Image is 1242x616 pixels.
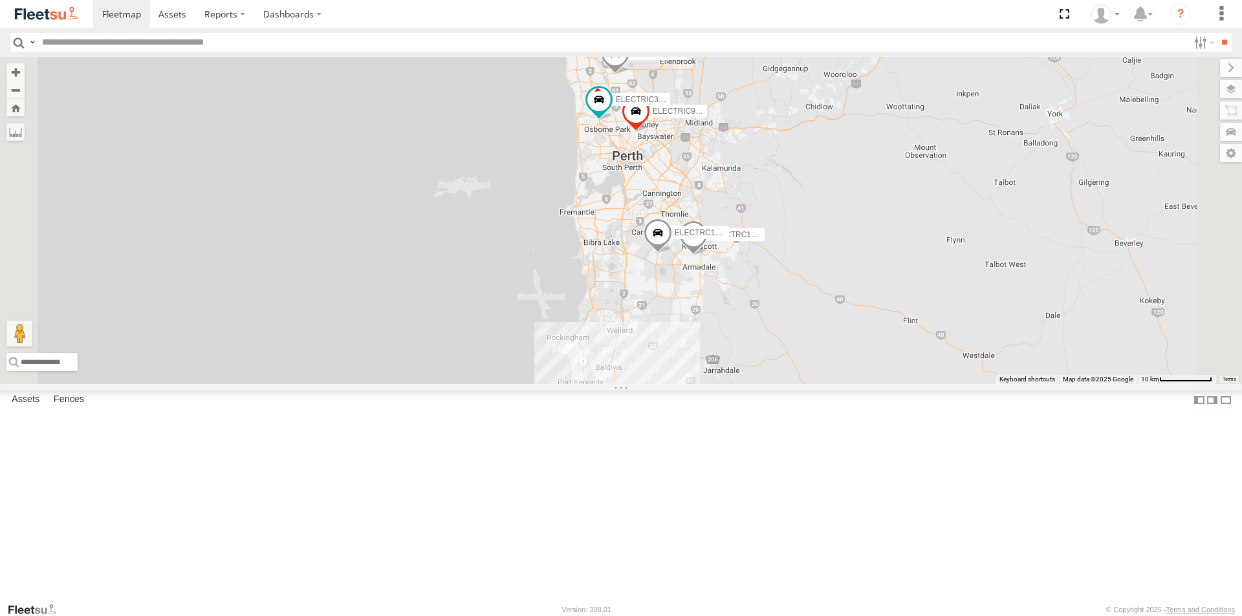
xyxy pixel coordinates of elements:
[7,603,67,616] a: Visit our Website
[1166,606,1235,613] a: Terms and Conditions
[6,321,32,346] button: Drag Pegman onto the map to open Street View
[1170,4,1191,25] i: ?
[1219,390,1232,409] label: Hide Summary Table
[675,228,790,237] span: ELECTRC12 - [PERSON_NAME]
[616,95,729,104] span: ELECTRIC3 - [PERSON_NAME]
[6,99,25,116] button: Zoom Home
[47,391,91,409] label: Fences
[1223,376,1236,381] a: Terms (opens in new tab)
[653,107,766,116] span: ELECTRIC9 - [PERSON_NAME]
[1137,375,1216,384] button: Map Scale: 10 km per 78 pixels
[1106,606,1235,613] div: © Copyright 2025 -
[562,606,611,613] div: Version: 308.01
[6,63,25,81] button: Zoom in
[710,230,783,239] span: ELECTRC14 - Spare
[1193,390,1206,409] label: Dock Summary Table to the Left
[5,391,46,409] label: Assets
[27,33,38,52] label: Search Query
[1087,5,1124,24] div: Wayne Betts
[1220,144,1242,162] label: Map Settings
[1206,390,1219,409] label: Dock Summary Table to the Right
[13,5,80,23] img: fleetsu-logo-horizontal.svg
[1189,33,1217,52] label: Search Filter Options
[6,81,25,99] button: Zoom out
[6,123,25,141] label: Measure
[999,375,1055,384] button: Keyboard shortcuts
[1063,376,1133,383] span: Map data ©2025 Google
[1141,376,1159,383] span: 10 km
